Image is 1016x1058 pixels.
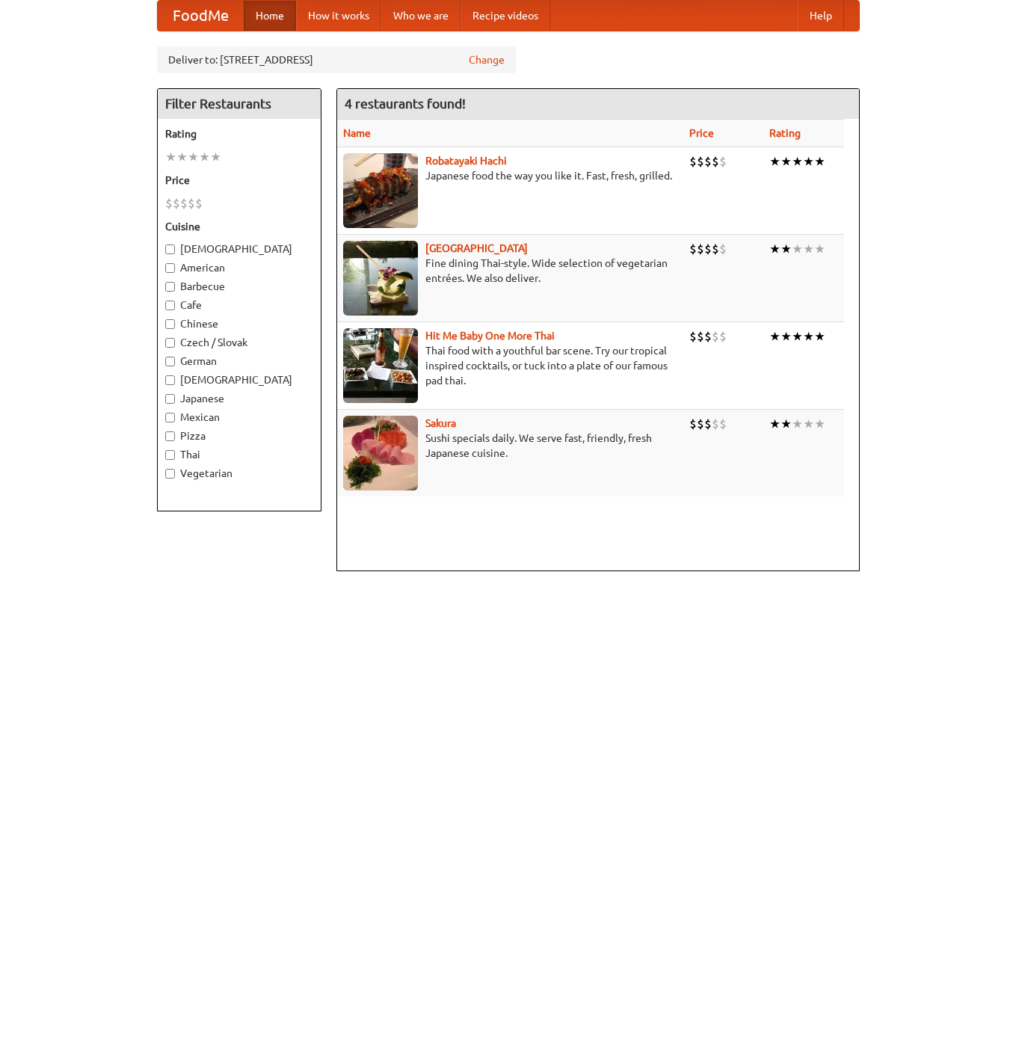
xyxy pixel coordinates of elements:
[165,316,313,331] label: Chinese
[469,52,505,67] a: Change
[165,338,175,348] input: Czech / Slovak
[769,241,781,257] li: ★
[343,168,678,183] p: Japanese food the way you like it. Fast, fresh, grilled.
[165,375,175,385] input: [DEMOGRAPHIC_DATA]
[689,153,697,170] li: $
[165,391,313,406] label: Japanese
[165,335,313,350] label: Czech / Slovak
[712,241,719,257] li: $
[425,330,555,342] b: Hit Me Baby One More Thai
[704,328,712,345] li: $
[689,127,714,139] a: Price
[165,126,313,141] h5: Rating
[704,241,712,257] li: $
[165,173,313,188] h5: Price
[689,328,697,345] li: $
[381,1,461,31] a: Who we are
[165,431,175,441] input: Pizza
[195,195,203,212] li: $
[719,241,727,257] li: $
[165,242,313,256] label: [DEMOGRAPHIC_DATA]
[343,431,678,461] p: Sushi specials daily. We serve fast, friendly, fresh Japanese cuisine.
[769,416,781,432] li: ★
[781,153,792,170] li: ★
[781,241,792,257] li: ★
[165,410,313,425] label: Mexican
[719,416,727,432] li: $
[803,241,814,257] li: ★
[165,450,175,460] input: Thai
[719,328,727,345] li: $
[769,127,801,139] a: Rating
[173,195,180,212] li: $
[712,153,719,170] li: $
[689,241,697,257] li: $
[165,260,313,275] label: American
[792,328,803,345] li: ★
[814,416,825,432] li: ★
[769,328,781,345] li: ★
[165,394,175,404] input: Japanese
[792,416,803,432] li: ★
[461,1,550,31] a: Recipe videos
[425,417,456,429] a: Sakura
[697,153,704,170] li: $
[697,416,704,432] li: $
[296,1,381,31] a: How it works
[165,244,175,254] input: [DEMOGRAPHIC_DATA]
[165,469,175,479] input: Vegetarian
[769,153,781,170] li: ★
[165,195,173,212] li: $
[803,328,814,345] li: ★
[165,319,175,329] input: Chinese
[704,153,712,170] li: $
[165,413,175,422] input: Mexican
[719,153,727,170] li: $
[803,416,814,432] li: ★
[343,416,418,490] img: sakura.jpg
[176,149,188,165] li: ★
[165,149,176,165] li: ★
[165,301,175,310] input: Cafe
[814,328,825,345] li: ★
[210,149,221,165] li: ★
[165,354,313,369] label: German
[781,328,792,345] li: ★
[188,149,199,165] li: ★
[792,153,803,170] li: ★
[792,241,803,257] li: ★
[165,219,313,234] h5: Cuisine
[165,428,313,443] label: Pizza
[689,416,697,432] li: $
[165,466,313,481] label: Vegetarian
[343,127,371,139] a: Name
[425,155,507,167] a: Robatayaki Hachi
[343,241,418,316] img: satay.jpg
[165,282,175,292] input: Barbecue
[343,256,678,286] p: Fine dining Thai-style. Wide selection of vegetarian entrées. We also deliver.
[158,1,244,31] a: FoodMe
[180,195,188,212] li: $
[343,328,418,403] img: babythai.jpg
[165,263,175,273] input: American
[814,241,825,257] li: ★
[165,357,175,366] input: German
[188,195,195,212] li: $
[244,1,296,31] a: Home
[425,242,528,254] a: [GEOGRAPHIC_DATA]
[704,416,712,432] li: $
[697,241,704,257] li: $
[798,1,844,31] a: Help
[157,46,516,73] div: Deliver to: [STREET_ADDRESS]
[199,149,210,165] li: ★
[165,372,313,387] label: [DEMOGRAPHIC_DATA]
[803,153,814,170] li: ★
[165,447,313,462] label: Thai
[781,416,792,432] li: ★
[697,328,704,345] li: $
[712,416,719,432] li: $
[345,96,466,111] ng-pluralize: 4 restaurants found!
[814,153,825,170] li: ★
